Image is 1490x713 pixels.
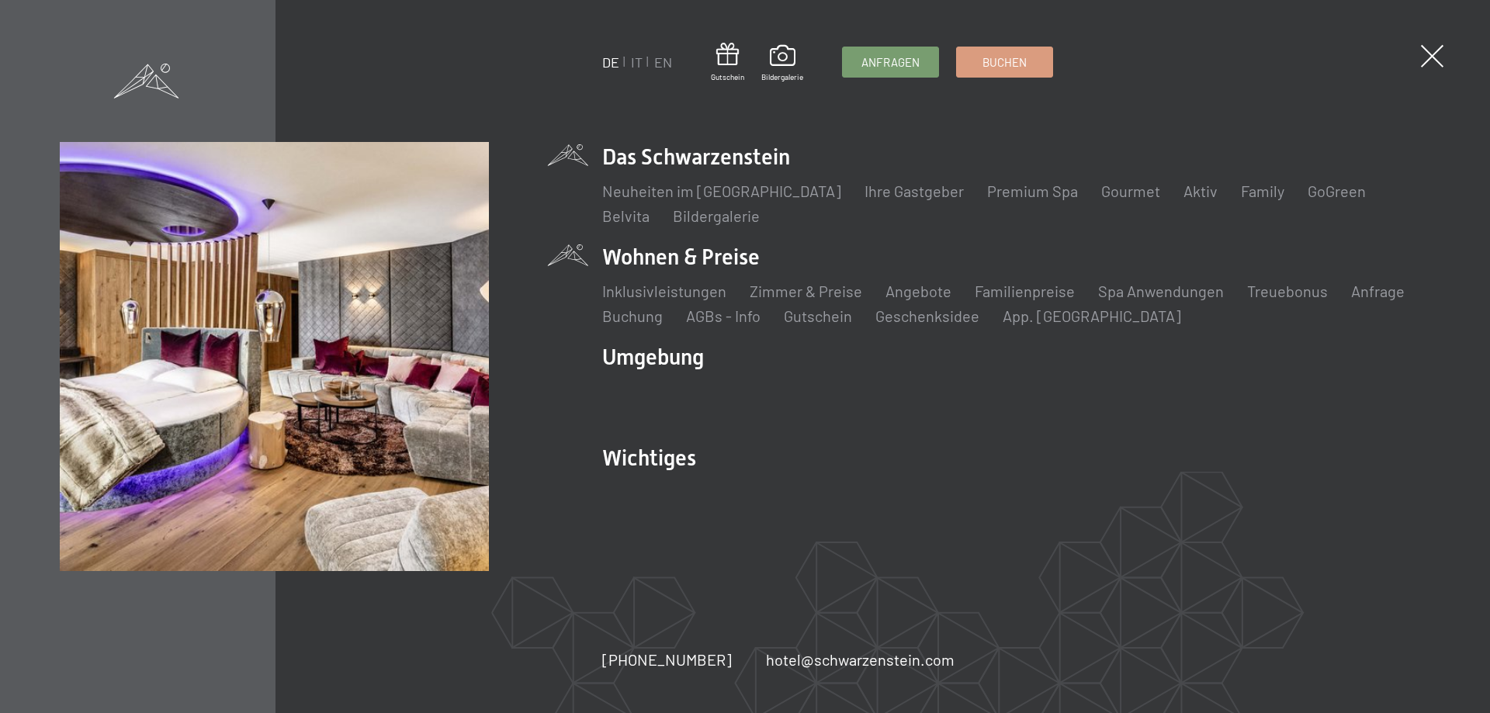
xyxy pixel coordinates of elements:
a: EN [654,54,672,71]
a: Aktiv [1183,182,1218,200]
a: Familienpreise [975,282,1075,300]
span: Bildergalerie [761,71,803,82]
span: Buchen [982,54,1027,71]
span: Gutschein [711,71,744,82]
a: Buchung [602,306,663,325]
a: Inklusivleistungen [602,282,726,300]
a: Anfragen [843,47,938,77]
a: AGBs - Info [686,306,761,325]
a: Buchen [957,47,1052,77]
a: Treuebonus [1247,282,1328,300]
a: Geschenksidee [875,306,979,325]
a: App. [GEOGRAPHIC_DATA] [1003,306,1181,325]
a: DE [602,54,619,71]
a: Angebote [885,282,951,300]
a: Ihre Gastgeber [865,182,964,200]
a: Family [1241,182,1284,200]
a: Gutschein [784,306,852,325]
span: [PHONE_NUMBER] [602,650,732,669]
a: GoGreen [1308,182,1366,200]
a: Gourmet [1101,182,1160,200]
a: [PHONE_NUMBER] [602,649,732,670]
a: Anfrage [1351,282,1405,300]
a: Zimmer & Preise [750,282,862,300]
a: hotel@schwarzenstein.com [766,649,955,670]
a: Bildergalerie [761,45,803,82]
a: Premium Spa [987,182,1078,200]
a: Spa Anwendungen [1098,282,1224,300]
a: Neuheiten im [GEOGRAPHIC_DATA] [602,182,841,200]
a: IT [631,54,643,71]
span: Anfragen [861,54,920,71]
a: Belvita [602,206,650,225]
a: Gutschein [711,43,744,82]
a: Bildergalerie [673,206,760,225]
